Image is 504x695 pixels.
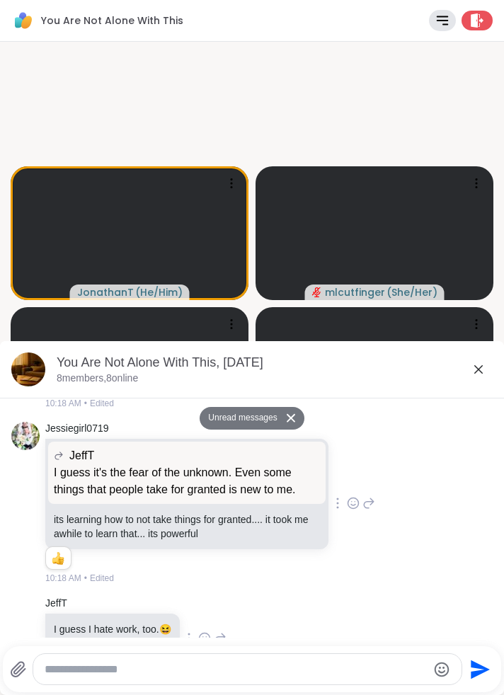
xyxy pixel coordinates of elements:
[57,354,493,372] div: You Are Not Alone With This, [DATE]
[54,622,171,636] p: I guess I hate work, too.
[45,397,81,410] span: 10:18 AM
[11,352,45,386] img: You Are Not Alone With This, Sep 07
[159,624,171,635] span: 😆
[11,422,40,450] img: https://sharewell-space-live.sfo3.digitaloceanspaces.com/user-generated/3602621c-eaa5-4082-863a-9...
[45,422,109,436] a: Jessiegirl0719
[50,553,65,564] button: Reactions: like
[312,287,322,297] span: audio-muted
[45,572,81,585] span: 10:18 AM
[54,512,320,541] p: its learning how to not take things for granted.... it took me awhile to learn that... its powerful
[41,13,183,28] span: You Are Not Alone With This
[135,285,183,299] span: ( He/Him )
[11,8,35,33] img: ShareWell Logomark
[77,285,134,299] span: JonathanT
[54,464,320,498] p: I guess it's the fear of the unknown. Even some things that people take for granted is new to me.
[84,397,87,410] span: •
[325,285,385,299] span: mlcutfinger
[90,572,114,585] span: Edited
[57,372,138,386] p: 8 members, 8 online
[200,407,281,430] button: Unread messages
[90,397,114,410] span: Edited
[84,572,87,585] span: •
[386,285,437,299] span: ( She/Her )
[69,447,94,464] span: JeffT
[46,547,71,570] div: Reaction list
[45,597,67,611] a: JeffT
[11,597,40,625] img: https://sharewell-space-live.sfo3.digitaloceanspaces.com/user-generated/a11142fb-7152-4444-adf2-5...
